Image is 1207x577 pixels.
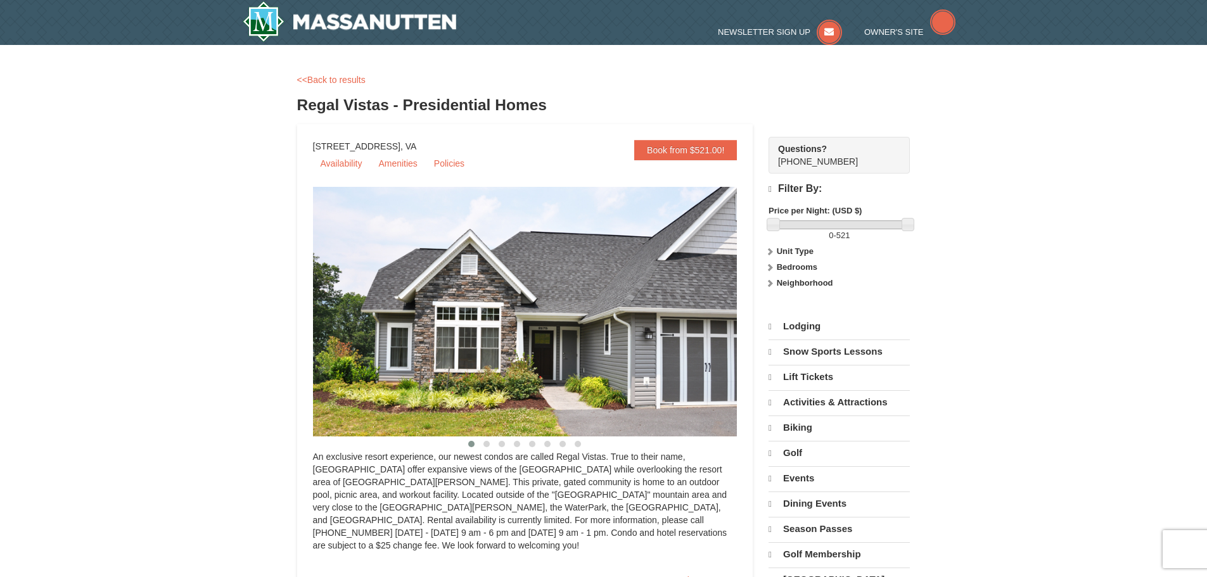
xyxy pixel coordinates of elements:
[769,441,910,465] a: Golf
[769,315,910,338] a: Lodging
[778,143,887,167] span: [PHONE_NUMBER]
[777,246,814,256] strong: Unit Type
[426,154,472,173] a: Policies
[297,92,910,118] h3: Regal Vistas - Presidential Homes
[769,183,910,195] h4: Filter By:
[634,140,737,160] a: Book from $521.00!
[864,27,924,37] span: Owner's Site
[777,278,833,288] strong: Neighborhood
[769,466,910,490] a: Events
[769,415,910,440] a: Biking
[769,365,910,389] a: Lift Tickets
[243,1,457,42] a: Massanutten Resort
[769,339,910,364] a: Snow Sports Lessons
[769,517,910,541] a: Season Passes
[778,144,827,154] strong: Questions?
[313,154,370,173] a: Availability
[718,27,810,37] span: Newsletter Sign Up
[836,231,850,240] span: 521
[718,27,842,37] a: Newsletter Sign Up
[243,1,457,42] img: Massanutten Resort Logo
[769,542,910,566] a: Golf Membership
[829,231,833,240] span: 0
[769,491,910,516] a: Dining Events
[371,154,425,173] a: Amenities
[777,262,817,272] strong: Bedrooms
[313,450,738,564] div: An exclusive resort experience, our newest condos are called Regal Vistas. True to their name, [G...
[297,75,366,85] a: <<Back to results
[769,390,910,414] a: Activities & Attractions
[313,187,769,436] img: 19218991-1-902409a9.jpg
[769,229,910,242] label: -
[864,27,955,37] a: Owner's Site
[769,206,862,215] strong: Price per Night: (USD $)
